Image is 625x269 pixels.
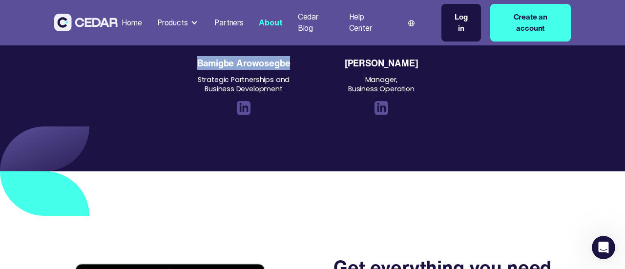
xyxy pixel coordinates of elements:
div: Home [122,17,142,29]
div: [PERSON_NAME] [345,59,418,68]
a: Help Center [345,6,391,39]
img: world icon [408,20,414,26]
div: Partners [214,17,244,29]
a: Create an account [490,4,571,41]
a: About [255,12,286,34]
div: Products [153,13,203,32]
a: Log in [441,4,481,41]
div: Bamigbe Arowosegbe [197,59,291,68]
a: Partners [211,12,248,34]
iframe: Intercom live chat [592,236,615,259]
div: Products [157,17,188,29]
div: Cedar Blog [298,11,334,34]
div: Help Center [349,11,387,34]
a: Cedar Blog [294,6,337,39]
div: Log in [451,11,471,34]
div: Strategic Partnerships and Business Development [192,75,295,93]
a: Home [118,12,146,34]
div: About [259,17,282,29]
div: Manager, Business Operation [348,75,415,93]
